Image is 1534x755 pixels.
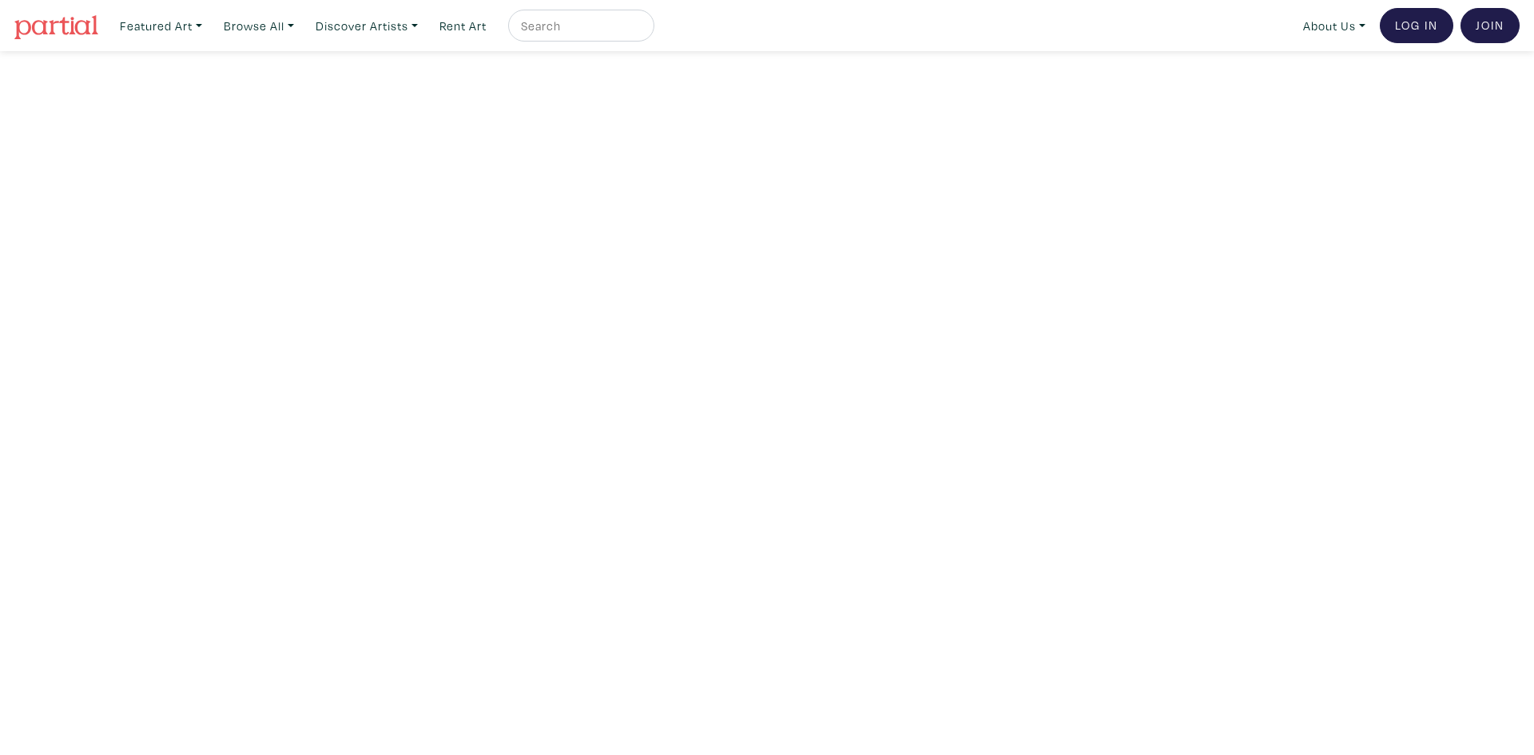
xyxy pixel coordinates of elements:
a: Log In [1380,8,1453,43]
a: Rent Art [432,10,494,42]
a: Featured Art [113,10,209,42]
input: Search [519,16,639,36]
a: About Us [1296,10,1373,42]
a: Browse All [217,10,301,42]
a: Discover Artists [308,10,425,42]
a: Join [1460,8,1520,43]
